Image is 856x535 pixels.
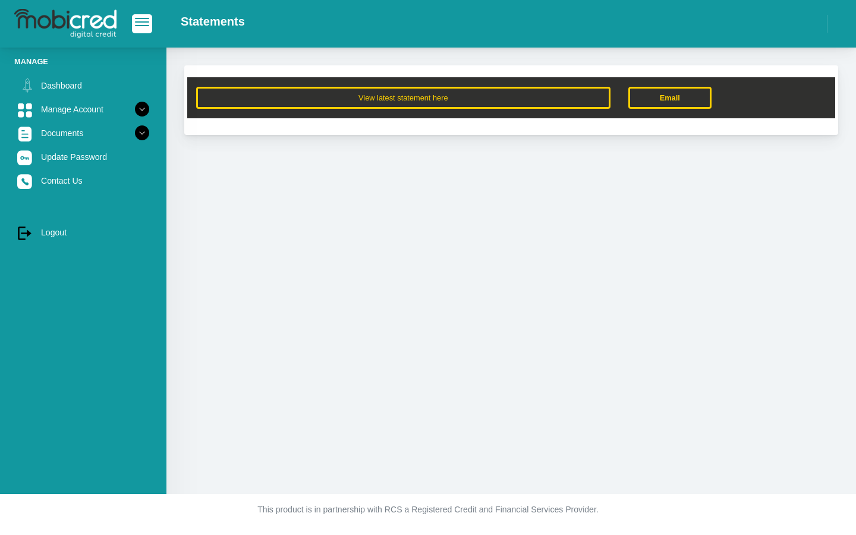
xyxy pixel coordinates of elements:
[14,122,152,144] a: Documents
[14,74,152,97] a: Dashboard
[14,221,152,244] a: Logout
[628,87,712,109] a: Email
[181,14,245,29] h2: Statements
[14,98,152,121] a: Manage Account
[98,503,758,516] p: This product is in partnership with RCS a Registered Credit and Financial Services Provider.
[14,56,152,67] li: Manage
[14,169,152,192] a: Contact Us
[14,146,152,168] a: Update Password
[196,87,610,109] button: View latest statement here
[14,9,117,39] img: logo-mobicred.svg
